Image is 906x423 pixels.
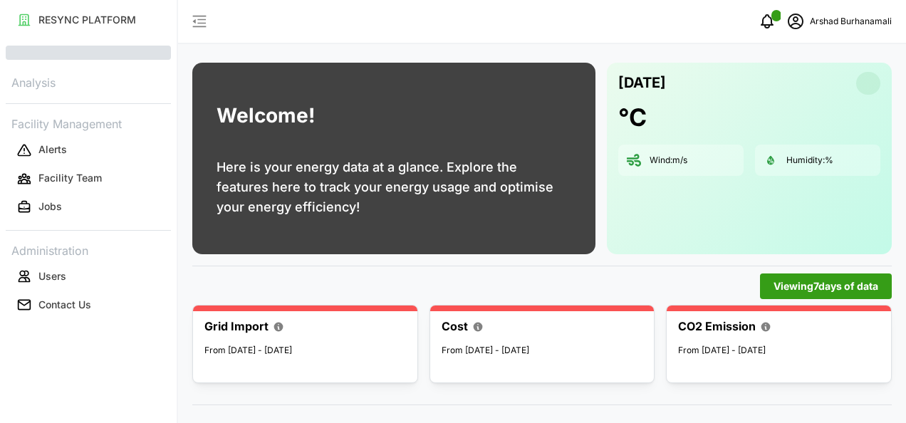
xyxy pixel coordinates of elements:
[786,155,833,167] p: Humidity: %
[6,194,171,220] button: Jobs
[6,262,171,291] a: Users
[781,7,810,36] button: schedule
[678,344,880,357] p: From [DATE] - [DATE]
[6,7,171,33] button: RESYNC PLATFORM
[6,193,171,221] a: Jobs
[204,344,406,357] p: From [DATE] - [DATE]
[6,239,171,260] p: Administration
[38,13,136,27] p: RESYNC PLATFORM
[618,102,647,133] h1: °C
[38,298,91,312] p: Contact Us
[760,273,892,299] button: Viewing7days of data
[678,318,756,335] p: CO2 Emission
[38,269,66,283] p: Users
[618,71,666,95] p: [DATE]
[6,166,171,192] button: Facility Team
[38,142,67,157] p: Alerts
[6,291,171,319] a: Contact Us
[6,292,171,318] button: Contact Us
[204,318,269,335] p: Grid Import
[6,6,171,34] a: RESYNC PLATFORM
[6,136,171,164] a: Alerts
[38,199,62,214] p: Jobs
[217,157,571,217] p: Here is your energy data at a glance. Explore the features here to track your energy usage and op...
[217,100,315,131] h1: Welcome!
[774,274,878,298] span: Viewing 7 days of data
[442,318,468,335] p: Cost
[6,113,171,133] p: Facility Management
[650,155,687,167] p: Wind: m/s
[753,7,781,36] button: notifications
[38,171,102,185] p: Facility Team
[6,263,171,289] button: Users
[442,344,643,357] p: From [DATE] - [DATE]
[6,71,171,92] p: Analysis
[810,15,892,28] p: Arshad Burhanamali
[6,164,171,193] a: Facility Team
[6,137,171,163] button: Alerts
